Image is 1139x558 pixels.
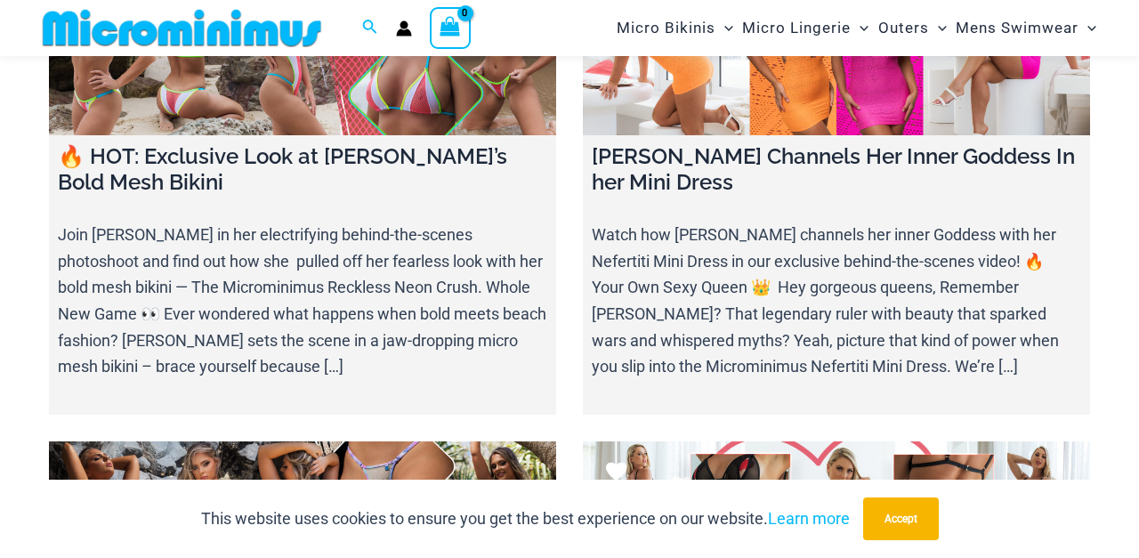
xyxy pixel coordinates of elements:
span: Menu Toggle [715,5,733,51]
a: Micro BikinisMenu ToggleMenu Toggle [612,5,738,51]
p: This website uses cookies to ensure you get the best experience on our website. [201,505,850,532]
p: Watch how [PERSON_NAME] channels her inner Goddess with her Nefertiti Mini Dress in our exclusive... [592,222,1081,380]
a: View Shopping Cart, empty [430,7,471,48]
a: Micro LingerieMenu ToggleMenu Toggle [738,5,873,51]
img: MM SHOP LOGO FLAT [36,8,328,48]
a: Mens SwimwearMenu ToggleMenu Toggle [951,5,1101,51]
a: Learn more [768,509,850,528]
h4: [PERSON_NAME] Channels Her Inner Goddess In her Mini Dress [592,144,1081,196]
span: Menu Toggle [851,5,868,51]
h4: 🔥 HOT: Exclusive Look at [PERSON_NAME]’s Bold Mesh Bikini [58,144,547,196]
nav: Site Navigation [610,3,1103,53]
span: Outers [878,5,929,51]
p: Join [PERSON_NAME] in her electrifying behind-the-scenes photoshoot and find out how she pulled o... [58,222,547,380]
span: Menu Toggle [929,5,947,51]
span: Mens Swimwear [956,5,1078,51]
a: Search icon link [362,17,378,39]
a: Account icon link [396,20,412,36]
span: Micro Bikinis [617,5,715,51]
a: OutersMenu ToggleMenu Toggle [874,5,951,51]
span: Micro Lingerie [742,5,851,51]
span: Menu Toggle [1078,5,1096,51]
button: Accept [863,497,939,540]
